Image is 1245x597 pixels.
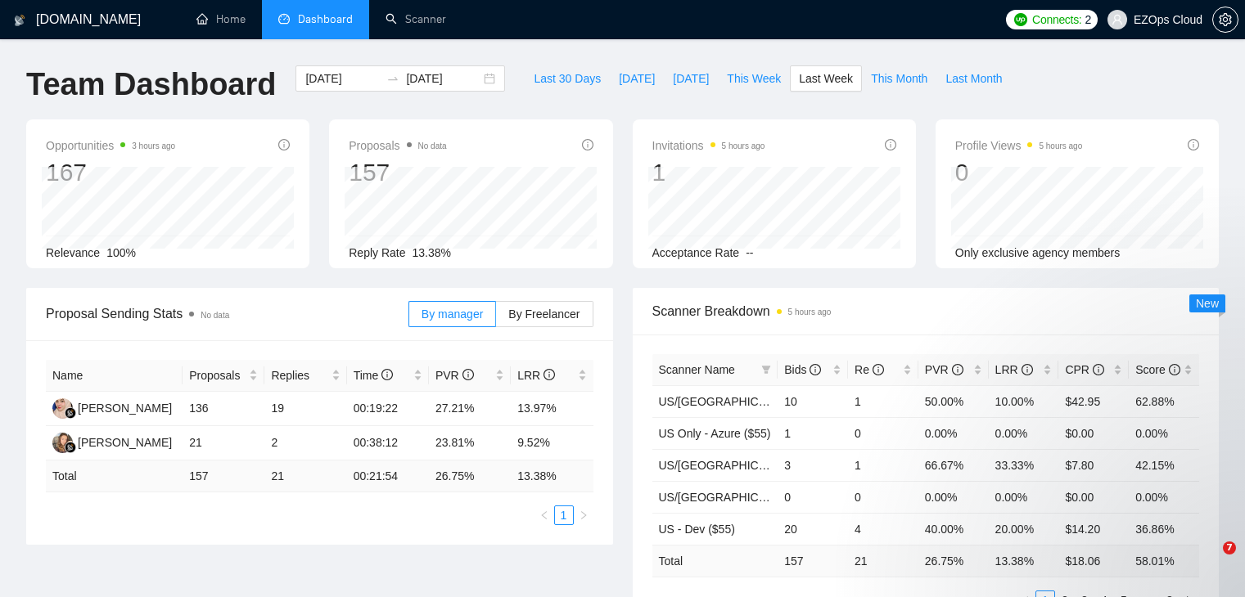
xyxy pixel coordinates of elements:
span: 2 [1085,11,1091,29]
span: filter [758,357,774,382]
span: Replies [271,366,327,384]
a: homeHome [196,12,246,26]
td: 0 [848,481,918,513]
button: right [574,505,593,525]
div: [PERSON_NAME] [78,433,172,451]
span: Proposals [349,136,446,155]
span: LRR [517,369,555,382]
span: info-circle [810,364,821,375]
span: LRR [995,363,1033,376]
li: 1 [554,505,574,525]
span: PVR [435,369,474,382]
td: 66.67% [918,449,989,481]
td: 10.00% [989,385,1059,417]
td: 27.21% [429,392,511,426]
td: $ 18.06 [1058,545,1129,577]
h1: Team Dashboard [26,65,276,104]
td: 00:38:12 [347,426,429,460]
div: [PERSON_NAME] [78,399,172,417]
span: No data [201,311,229,320]
span: Last Month [945,70,1002,88]
span: Scanner Breakdown [652,301,1200,321]
span: Proposal Sending Stats [46,303,408,324]
span: info-circle [952,364,963,375]
span: Profile Views [955,136,1083,155]
span: This Month [871,70,927,88]
span: Last Week [799,70,853,88]
span: Score [1135,363,1180,376]
td: 13.97% [511,392,593,426]
td: 21 [264,460,346,492]
span: Reply Rate [349,246,405,259]
span: CPR [1065,363,1103,376]
button: This Week [718,65,790,92]
td: 23.81% [429,426,511,460]
a: AJ[PERSON_NAME] [52,401,172,414]
input: Start date [305,70,380,88]
time: 3 hours ago [132,141,175,150]
td: 26.75 % [429,460,511,492]
a: US/[GEOGRAPHIC_DATA] - AI (10k+) ($55) [659,491,884,504]
span: 7 [1223,541,1236,554]
span: By Freelancer [508,307,580,321]
a: US Only - Azure ($55) [659,427,771,440]
span: info-circle [885,139,896,150]
span: Bids [784,363,821,376]
td: Total [46,460,183,492]
span: info-circle [1169,364,1180,375]
td: 62.88% [1129,385,1199,417]
th: Proposals [183,360,264,392]
span: This Week [727,70,781,88]
td: 0 [778,481,848,513]
span: [DATE] [673,70,709,88]
a: US - Dev ($55) [659,523,735,536]
td: 26.75 % [918,545,989,577]
span: No data [418,141,447,150]
span: info-circle [278,139,290,150]
span: Dashboard [298,12,353,26]
img: upwork-logo.png [1014,13,1027,26]
td: 10 [778,385,848,417]
td: 4 [848,513,918,545]
td: 50.00% [918,385,989,417]
span: user [1112,14,1123,25]
span: info-circle [544,369,555,380]
span: info-circle [1188,139,1199,150]
span: New [1196,297,1219,310]
td: 0.00% [918,417,989,449]
div: 157 [349,157,446,188]
span: 13.38% [413,246,451,259]
a: NK[PERSON_NAME] [52,435,172,448]
td: 0.00% [918,481,989,513]
td: 40.00% [918,513,989,545]
img: gigradar-bm.png [65,442,76,453]
td: 21 [848,545,918,577]
time: 5 hours ago [1039,141,1082,150]
img: NK [52,433,73,453]
td: 1 [848,385,918,417]
span: Scanner Name [659,363,735,376]
span: setting [1213,13,1238,26]
button: [DATE] [664,65,718,92]
input: End date [406,70,480,88]
td: Total [652,545,778,577]
span: By manager [422,307,483,321]
th: Name [46,360,183,392]
span: Connects: [1032,11,1081,29]
td: 21 [183,426,264,460]
li: Next Page [574,505,593,525]
th: Replies [264,360,346,392]
div: 0 [955,157,1083,188]
td: 9.52% [511,426,593,460]
td: 1 [848,449,918,481]
button: setting [1212,7,1238,33]
span: Re [855,363,884,376]
li: Previous Page [535,505,554,525]
span: Acceptance Rate [652,246,740,259]
td: 3 [778,449,848,481]
td: 00:19:22 [347,392,429,426]
span: Time [354,369,393,382]
span: Invitations [652,136,765,155]
a: setting [1212,13,1238,26]
time: 5 hours ago [788,307,832,316]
